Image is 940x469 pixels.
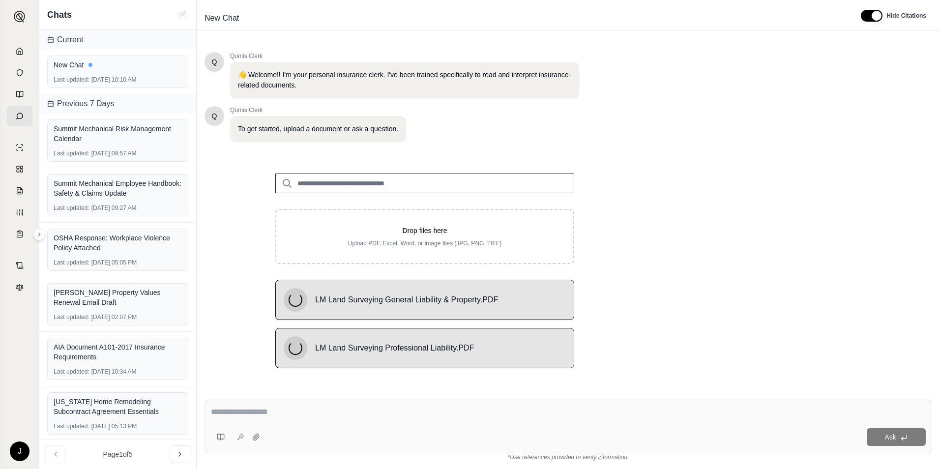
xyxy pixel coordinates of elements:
[201,10,849,26] div: Edit Title
[54,397,182,416] div: [US_STATE] Home Remodeling Subcontract Agreement Essentials
[14,11,26,23] img: Expand sidebar
[54,368,182,376] div: [DATE] 10:34 AM
[292,226,558,235] p: Drop files here
[54,76,182,84] div: [DATE] 10:10 AM
[884,433,896,441] span: Ask
[230,106,406,114] span: Qumis Clerk
[39,94,196,114] div: Previous 7 Days
[886,12,926,20] span: Hide Citations
[54,204,89,212] span: Last updated:
[39,30,196,50] div: Current
[54,422,182,430] div: [DATE] 05:13 PM
[230,52,579,60] span: Qumis Clerk
[54,149,182,157] div: [DATE] 09:57 AM
[54,259,182,266] div: [DATE] 05:05 PM
[6,181,33,201] a: Claim Coverage
[6,277,33,297] a: Legal Search Engine
[10,441,29,461] div: J
[54,288,182,307] div: [PERSON_NAME] Property Values Renewal Email Draft
[54,178,182,198] div: Summit Mechanical Employee Handbook: Safety & Claims Update
[212,57,217,67] span: Hello
[6,203,33,222] a: Custom Report
[33,229,45,240] button: Expand sidebar
[315,342,474,354] span: LM Land Surveying Professional Liability.PDF
[176,9,188,21] button: New Chat
[47,8,72,22] span: Chats
[54,233,182,253] div: OSHA Response: Workplace Violence Policy Attached
[201,10,243,26] span: New Chat
[867,428,926,446] button: Ask
[6,138,33,157] a: Single Policy
[238,70,571,90] p: 👋 Welcome!! I'm your personal insurance clerk. I've been trained specifically to read and interpr...
[54,313,89,321] span: Last updated:
[54,368,89,376] span: Last updated:
[6,224,33,244] a: Coverage Table
[54,313,182,321] div: [DATE] 02:07 PM
[6,41,33,61] a: Home
[54,259,89,266] span: Last updated:
[10,7,29,27] button: Expand sidebar
[315,294,498,306] span: LM Land Surveying General Liability & Property.PDF
[54,149,89,157] span: Last updated:
[54,76,89,84] span: Last updated:
[6,85,33,104] a: Prompt Library
[54,124,182,144] div: Summit Mechanical Risk Management Calendar
[238,124,398,134] p: To get started, upload a document or ask a question.
[6,159,33,179] a: Policy Comparisons
[103,449,133,459] span: Page 1 of 5
[6,63,33,83] a: Documents Vault
[54,422,89,430] span: Last updated:
[6,106,33,126] a: Chat
[6,256,33,275] a: Contract Analysis
[54,342,182,362] div: AIA Document A101-2017 Insurance Requirements
[54,204,182,212] div: [DATE] 09:27 AM
[212,111,217,121] span: Hello
[54,60,182,70] div: New Chat
[292,239,558,247] p: Upload PDF, Excel, Word, or image files (JPG, PNG, TIFF)
[205,453,932,461] div: *Use references provided to verify information.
